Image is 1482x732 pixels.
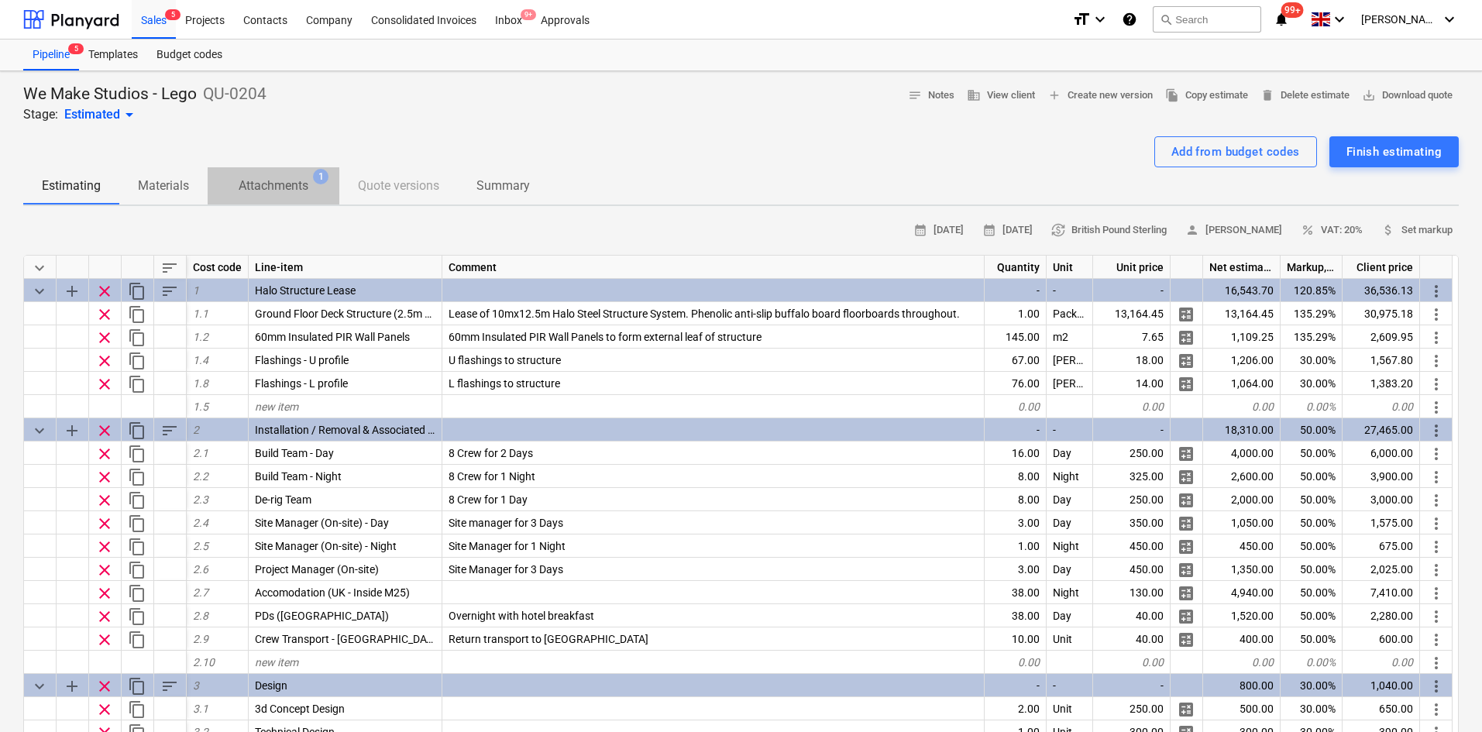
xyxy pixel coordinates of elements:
span: Add sub category to row [63,677,81,696]
div: 30,975.18 [1343,302,1420,325]
span: 99+ [1281,2,1304,18]
div: 600.00 [1343,627,1420,651]
span: [DATE] [982,222,1033,239]
div: 7,410.00 [1343,581,1420,604]
span: Manage detailed breakdown for the row [1177,700,1195,719]
div: Day [1047,604,1093,627]
span: Remove row [95,677,114,696]
div: Unit [1047,627,1093,651]
div: 67.00 [985,349,1047,372]
div: 2,025.00 [1343,558,1420,581]
div: 0.00 [1093,651,1171,674]
div: Budget codes [147,40,232,70]
span: Remove row [95,514,114,533]
span: Remove row [95,352,114,370]
div: 38.00 [985,604,1047,627]
span: Duplicate row [128,445,146,463]
span: Ground Floor Deck Structure (2.5m Grid) - Includes 21mm Phenolic Plywood flooring [255,308,657,320]
span: Remove row [95,631,114,649]
div: 250.00 [1093,488,1171,511]
span: More actions [1427,282,1446,301]
div: 650.00 [1343,697,1420,720]
i: Knowledge base [1122,10,1137,29]
div: 36,536.13 [1343,279,1420,302]
div: 1.00 [985,302,1047,325]
button: Download quote [1356,84,1459,108]
span: Duplicate row [128,375,146,393]
div: 50.00% [1281,534,1343,558]
span: Manage detailed breakdown for the row [1177,561,1195,579]
span: Remove row [95,282,114,301]
div: Cost code [187,256,249,279]
div: 145.00 [985,325,1047,349]
div: 3,900.00 [1343,465,1420,488]
div: 16.00 [985,442,1047,465]
div: 1,383.20 [1343,372,1420,395]
span: VAT: 20% [1301,222,1363,239]
div: Day [1047,442,1093,465]
div: 450.00 [1093,534,1171,558]
div: 1,350.00 [1203,558,1281,581]
div: 1,206.00 [1203,349,1281,372]
a: Pipeline5 [23,40,79,70]
div: Day [1047,511,1093,534]
span: search [1160,13,1172,26]
span: 9+ [521,9,536,20]
span: file_copy [1165,88,1179,102]
span: delete [1260,88,1274,102]
div: 350.00 [1093,511,1171,534]
span: calendar_month [913,223,927,237]
div: 120.85% [1281,279,1343,302]
i: keyboard_arrow_down [1440,10,1459,29]
span: person [1185,223,1199,237]
button: [DATE] [976,218,1039,242]
span: Manage detailed breakdown for the row [1177,445,1195,463]
div: 0.00% [1281,395,1343,418]
div: 8.00 [985,465,1047,488]
div: 50.00% [1281,558,1343,581]
span: Add sub category to row [63,421,81,440]
span: More actions [1427,468,1446,486]
p: QU-0204 [203,84,266,105]
span: More actions [1427,584,1446,603]
div: 0.00 [1093,395,1171,418]
span: Remove row [95,538,114,556]
span: Copy estimate [1165,87,1248,105]
span: 5 [68,43,84,54]
div: 0.00 [1203,651,1281,674]
div: 0.00 [985,395,1047,418]
span: percent [1301,223,1315,237]
div: 50.00% [1281,465,1343,488]
div: 450.00 [1203,534,1281,558]
span: Remove row [95,375,114,393]
button: British Pound Sterling [1045,218,1173,242]
div: 16,543.70 [1203,279,1281,302]
span: Duplicate row [128,352,146,370]
button: Delete estimate [1254,84,1356,108]
span: Remove row [95,421,114,440]
p: Stage: [23,105,58,124]
button: Add from budget codes [1154,136,1317,167]
span: More actions [1427,398,1446,417]
span: Remove row [95,328,114,347]
span: 1.4 [193,354,208,366]
a: Templates [79,40,147,70]
span: Duplicate row [128,305,146,324]
span: notes [908,88,922,102]
span: calendar_month [982,223,996,237]
div: - [1047,418,1093,442]
div: [PERSON_NAME] [1047,349,1093,372]
div: 50.00% [1281,627,1343,651]
span: More actions [1427,631,1446,649]
span: More actions [1427,654,1446,672]
span: Manage detailed breakdown for the row [1177,631,1195,649]
div: - [1093,418,1171,442]
button: Copy estimate [1159,84,1254,108]
span: Installation / Removal & Associated Costs [255,424,456,436]
span: 1 [193,284,199,297]
i: keyboard_arrow_down [1330,10,1349,29]
span: business [967,88,981,102]
span: save_alt [1362,88,1376,102]
i: keyboard_arrow_down [1091,10,1109,29]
